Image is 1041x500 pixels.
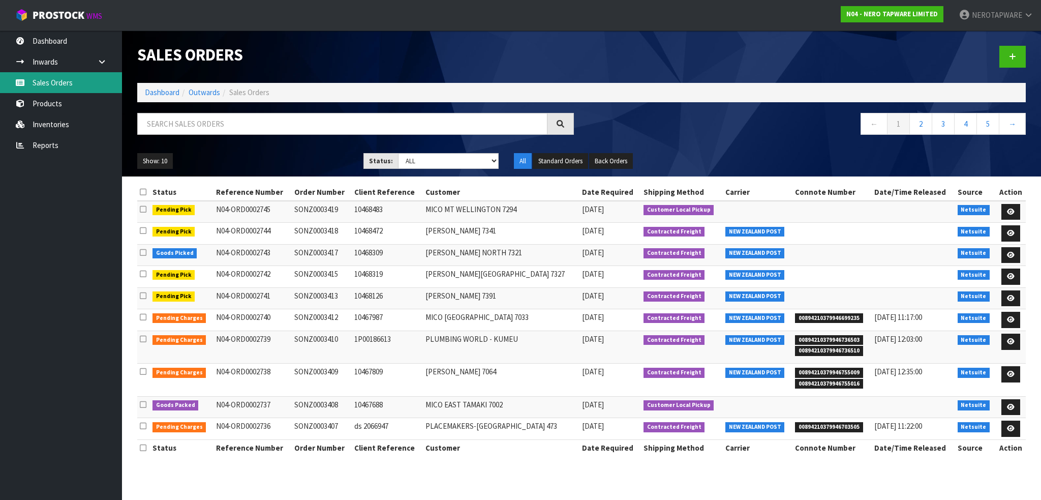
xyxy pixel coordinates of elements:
td: 10468472 [352,223,423,245]
th: Date Required [579,184,640,200]
th: Customer [423,184,579,200]
th: Connote Number [792,440,872,456]
th: Order Number [292,440,352,456]
td: SONZ0003412 [292,309,352,331]
td: N04-ORD0002741 [213,287,292,309]
td: 10468126 [352,287,423,309]
th: Client Reference [352,184,423,200]
a: 4 [954,113,977,135]
td: 1P00186613 [352,331,423,364]
span: NEROTAPWARE [972,10,1022,20]
span: [DATE] 12:35:00 [874,367,922,376]
span: [DATE] [582,421,604,431]
td: N04-ORD0002736 [213,418,292,440]
span: [DATE] [582,334,604,344]
span: [DATE] 11:17:00 [874,312,922,322]
span: 00894210379946699235 [795,313,863,323]
span: Netsuite [958,400,990,410]
th: Order Number [292,184,352,200]
span: Customer Local Pickup [644,205,714,215]
span: Goods Picked [152,248,197,258]
td: SONZ0003413 [292,287,352,309]
th: Action [995,184,1026,200]
strong: Status: [369,157,393,165]
span: Pending Charges [152,335,206,345]
span: [DATE] [582,269,604,279]
nav: Page navigation [589,113,1026,138]
span: Customer Local Pickup [644,400,714,410]
span: Pending Charges [152,368,206,378]
th: Reference Number [213,440,292,456]
td: SONZ0003407 [292,418,352,440]
a: 2 [909,113,932,135]
td: [PERSON_NAME] 7064 [423,364,579,396]
span: 00894210379946755016 [795,379,863,389]
span: Contracted Freight [644,335,705,345]
span: Netsuite [958,270,990,280]
span: [DATE] [582,226,604,236]
td: N04-ORD0002743 [213,244,292,266]
span: Pending Pick [152,205,195,215]
span: Netsuite [958,205,990,215]
td: ds 2066947 [352,418,423,440]
td: 10467987 [352,309,423,331]
th: Date Required [579,440,640,456]
span: Pending Pick [152,291,195,302]
td: N04-ORD0002737 [213,396,292,418]
strong: N04 - NERO TAPWARE LIMITED [846,10,938,18]
span: Netsuite [958,313,990,323]
span: NEW ZEALAND POST [725,227,785,237]
th: Source [955,440,996,456]
span: Netsuite [958,227,990,237]
a: Outwards [189,87,220,97]
a: Dashboard [145,87,179,97]
span: Pending Pick [152,270,195,280]
th: Status [150,184,213,200]
span: [DATE] [582,400,604,409]
a: → [999,113,1026,135]
th: Shipping Method [641,184,723,200]
button: All [514,153,532,169]
td: N04-ORD0002745 [213,201,292,223]
span: 00894210379946703505 [795,422,863,432]
span: Netsuite [958,248,990,258]
span: [DATE] 11:22:00 [874,421,922,431]
th: Source [955,184,996,200]
button: Standard Orders [533,153,588,169]
span: [DATE] [582,248,604,257]
td: PLACEMAKERS-[GEOGRAPHIC_DATA] 473 [423,418,579,440]
span: NEW ZEALAND POST [725,291,785,302]
td: SONZ0003419 [292,201,352,223]
td: [PERSON_NAME] NORTH 7321 [423,244,579,266]
span: 00894210379946736503 [795,335,863,345]
td: SONZ0003415 [292,266,352,288]
input: Search sales orders [137,113,547,135]
span: Netsuite [958,335,990,345]
span: NEW ZEALAND POST [725,368,785,378]
span: Pending Charges [152,422,206,432]
td: MICO MT WELLINGTON 7294 [423,201,579,223]
td: N04-ORD0002739 [213,331,292,364]
th: Connote Number [792,184,872,200]
span: Pending Charges [152,313,206,323]
td: SONZ0003408 [292,396,352,418]
span: NEW ZEALAND POST [725,270,785,280]
span: Contracted Freight [644,368,705,378]
span: [DATE] [582,367,604,376]
th: Carrier [723,184,792,200]
span: Contracted Freight [644,248,705,258]
td: [PERSON_NAME] 7391 [423,287,579,309]
td: SONZ0003417 [292,244,352,266]
a: 1 [887,113,910,135]
a: ← [861,113,887,135]
th: Action [995,440,1026,456]
td: N04-ORD0002738 [213,364,292,396]
img: cube-alt.png [15,9,28,21]
span: NEW ZEALAND POST [725,248,785,258]
span: [DATE] 12:03:00 [874,334,922,344]
span: Contracted Freight [644,422,705,432]
td: 10468319 [352,266,423,288]
td: SONZ0003418 [292,223,352,245]
span: Sales Orders [229,87,269,97]
td: SONZ0003409 [292,364,352,396]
